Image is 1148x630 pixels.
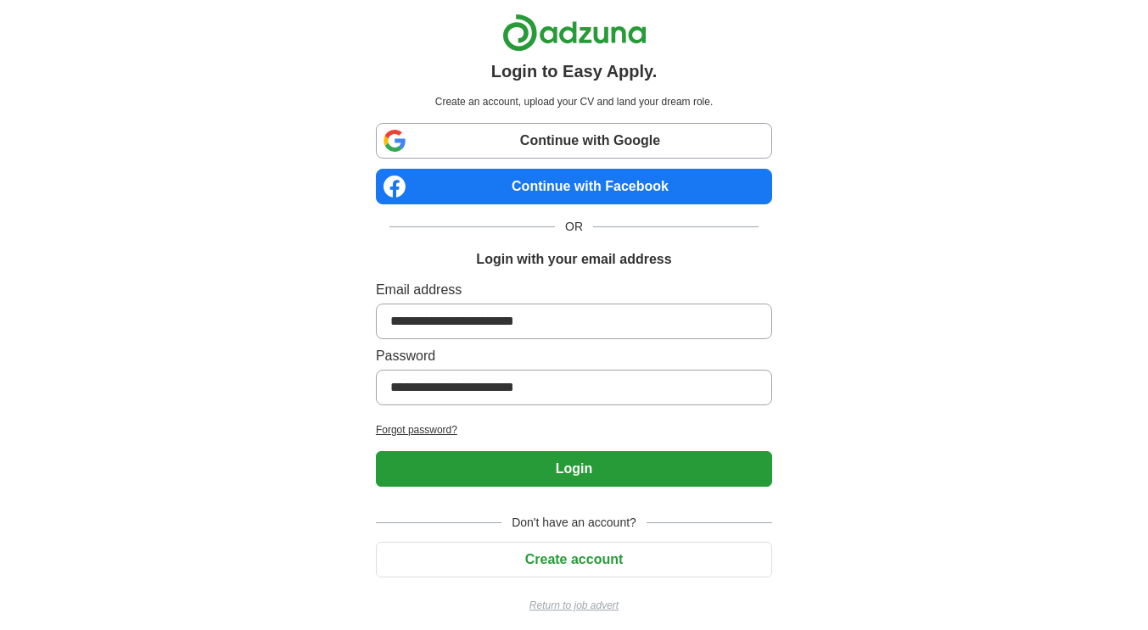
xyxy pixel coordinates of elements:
[376,123,772,159] a: Continue with Google
[491,59,658,84] h1: Login to Easy Apply.
[501,514,647,532] span: Don't have an account?
[376,280,772,300] label: Email address
[376,451,772,487] button: Login
[376,598,772,613] a: Return to job advert
[379,94,769,109] p: Create an account, upload your CV and land your dream role.
[376,346,772,366] label: Password
[376,552,772,566] a: Create account
[376,542,772,577] button: Create account
[376,422,772,438] a: Forgot password?
[476,249,671,270] h1: Login with your email address
[376,169,772,204] a: Continue with Facebook
[502,14,647,52] img: Adzuna logo
[555,218,593,236] span: OR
